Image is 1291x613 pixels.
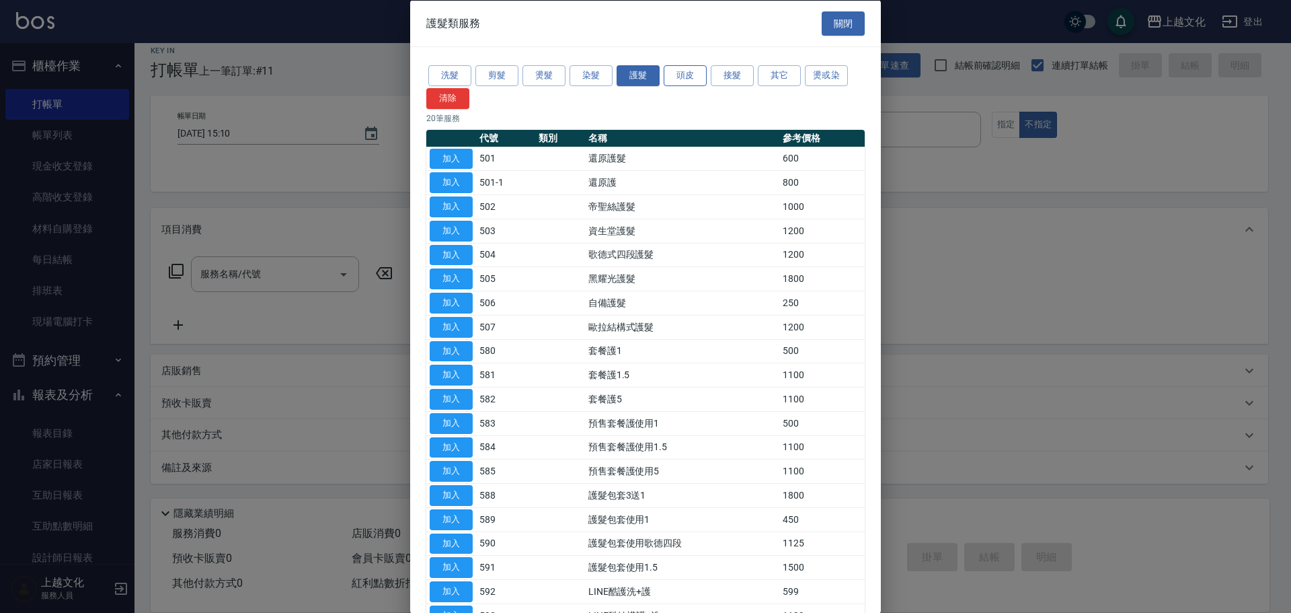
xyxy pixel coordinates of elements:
button: 燙或染 [805,65,848,86]
td: 1800 [779,483,865,507]
td: 1200 [779,315,865,339]
button: 洗髮 [428,65,471,86]
td: 還原護 [585,170,779,194]
td: 1125 [779,532,865,556]
td: 250 [779,291,865,315]
th: 類別 [535,129,584,147]
td: 500 [779,411,865,435]
td: 585 [476,459,535,483]
button: 加入 [430,340,473,361]
td: 自備護髮 [585,291,779,315]
td: 584 [476,435,535,460]
th: 參考價格 [779,129,865,147]
button: 加入 [430,581,473,602]
button: 加入 [430,196,473,217]
td: 護髮包套使用1.5 [585,555,779,579]
button: 加入 [430,389,473,410]
td: 預售套餐護使用1.5 [585,435,779,460]
button: 關閉 [822,11,865,36]
td: 580 [476,339,535,363]
td: 600 [779,147,865,171]
th: 代號 [476,129,535,147]
td: 506 [476,291,535,315]
td: 582 [476,387,535,411]
td: 預售套餐護使用5 [585,459,779,483]
td: 588 [476,483,535,507]
td: 黑耀光護髮 [585,266,779,291]
td: 507 [476,315,535,339]
button: 其它 [758,65,801,86]
td: 套餐護1.5 [585,363,779,387]
button: 加入 [430,485,473,506]
td: 1100 [779,363,865,387]
td: 還原護髮 [585,147,779,171]
td: 1000 [779,194,865,219]
td: 590 [476,532,535,556]
button: 加入 [430,268,473,289]
button: 加入 [430,437,473,458]
p: 20 筆服務 [426,112,865,124]
td: 套餐護5 [585,387,779,411]
td: 500 [779,339,865,363]
button: 加入 [430,148,473,169]
td: 1100 [779,459,865,483]
td: 581 [476,363,535,387]
button: 加入 [430,293,473,314]
td: 591 [476,555,535,579]
button: 剪髮 [475,65,518,86]
td: 護髮包套使用1 [585,507,779,532]
span: 護髮類服務 [426,16,480,30]
td: 1800 [779,266,865,291]
button: 頭皮 [664,65,707,86]
td: 800 [779,170,865,194]
td: 歌德式四段護髮 [585,243,779,267]
td: 套餐護1 [585,339,779,363]
td: 1200 [779,243,865,267]
td: 資生堂護髮 [585,219,779,243]
td: 預售套餐護使用1 [585,411,779,435]
td: 583 [476,411,535,435]
td: 護髮包套使用歌德四段 [585,532,779,556]
button: 染髮 [570,65,613,86]
td: 503 [476,219,535,243]
button: 清除 [426,87,469,108]
td: 1500 [779,555,865,579]
td: 1200 [779,219,865,243]
button: 護髮 [617,65,660,86]
td: 501 [476,147,535,171]
button: 加入 [430,557,473,578]
td: LINE酷護洗+護 [585,579,779,604]
button: 加入 [430,509,473,530]
td: 1100 [779,387,865,411]
th: 名稱 [585,129,779,147]
button: 加入 [430,365,473,386]
td: 599 [779,579,865,604]
td: 589 [476,507,535,532]
button: 接髮 [711,65,754,86]
td: 護髮包套3送1 [585,483,779,507]
td: 504 [476,243,535,267]
button: 加入 [430,316,473,337]
button: 加入 [430,461,473,482]
button: 加入 [430,172,473,193]
td: 502 [476,194,535,219]
td: 450 [779,507,865,532]
button: 加入 [430,533,473,554]
td: 1100 [779,435,865,460]
td: 592 [476,579,535,604]
button: 加入 [430,220,473,241]
button: 加入 [430,412,473,433]
button: 燙髮 [522,65,565,86]
td: 501-1 [476,170,535,194]
button: 加入 [430,244,473,265]
td: 帝聖絲護髮 [585,194,779,219]
td: 歐拉結構式護髮 [585,315,779,339]
td: 505 [476,266,535,291]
